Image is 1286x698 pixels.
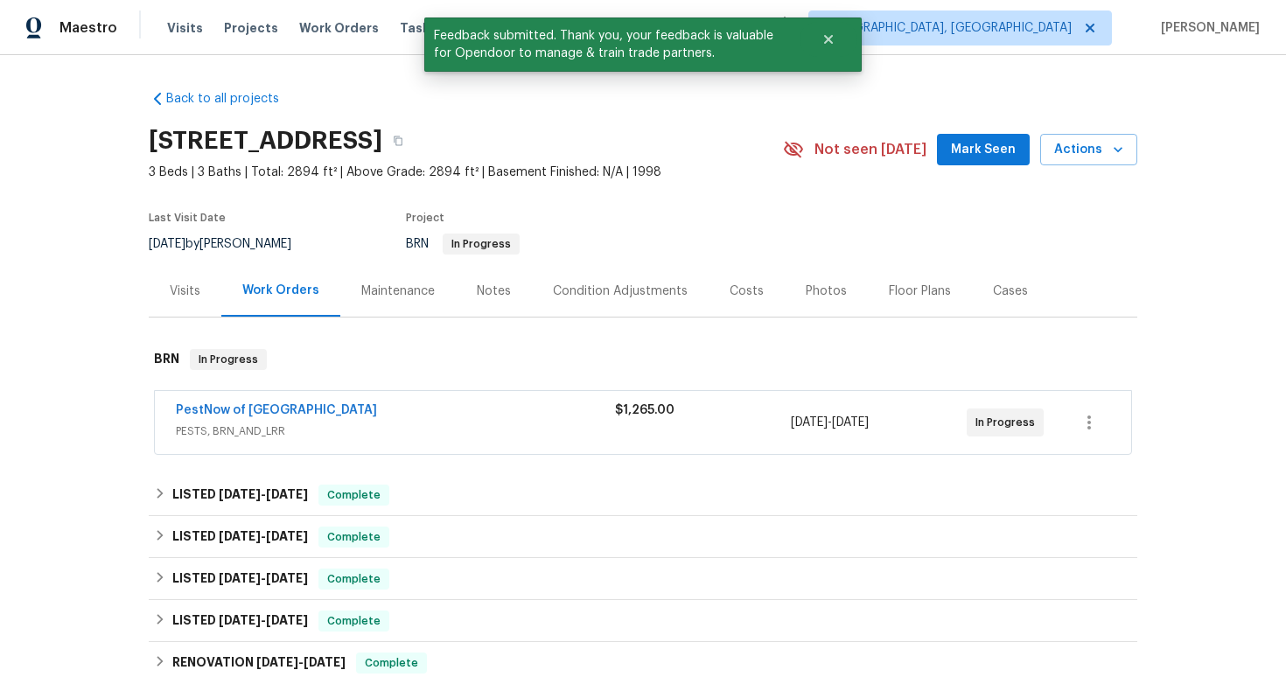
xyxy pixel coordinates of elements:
span: - [219,488,308,500]
span: Project [406,213,444,223]
button: Mark Seen [937,134,1030,166]
span: [GEOGRAPHIC_DATA], [GEOGRAPHIC_DATA] [823,19,1072,37]
span: [DATE] [791,416,828,429]
span: Tasks [400,22,437,34]
span: - [219,614,308,626]
span: - [256,656,346,668]
div: LISTED [DATE]-[DATE]Complete [149,600,1137,642]
span: [DATE] [304,656,346,668]
span: [DATE] [149,238,185,250]
h6: LISTED [172,485,308,506]
div: Cases [993,283,1028,300]
div: RENOVATION [DATE]-[DATE]Complete [149,642,1137,684]
span: 3 Beds | 3 Baths | Total: 2894 ft² | Above Grade: 2894 ft² | Basement Finished: N/A | 1998 [149,164,783,181]
span: Not seen [DATE] [814,141,926,158]
span: [DATE] [219,530,261,542]
span: - [219,530,308,542]
span: Mark Seen [951,139,1016,161]
span: Feedback submitted. Thank you, your feedback is valuable for Opendoor to manage & train trade par... [424,17,800,72]
a: PestNow of [GEOGRAPHIC_DATA] [176,404,377,416]
div: Costs [730,283,764,300]
button: Close [800,22,857,57]
span: [DATE] [266,488,308,500]
div: by [PERSON_NAME] [149,234,312,255]
span: BRN [406,238,520,250]
span: Projects [224,19,278,37]
a: Back to all projects [149,90,317,108]
div: LISTED [DATE]-[DATE]Complete [149,474,1137,516]
span: Visits [167,19,203,37]
h6: LISTED [172,569,308,590]
h6: LISTED [172,611,308,632]
span: Complete [320,486,388,504]
span: [DATE] [219,572,261,584]
div: Work Orders [242,282,319,299]
div: Floor Plans [889,283,951,300]
span: In Progress [192,351,265,368]
button: Actions [1040,134,1137,166]
h2: [STREET_ADDRESS] [149,132,382,150]
span: In Progress [975,414,1042,431]
span: - [219,572,308,584]
span: [DATE] [266,572,308,584]
div: BRN In Progress [149,332,1137,387]
div: Photos [806,283,847,300]
span: Last Visit Date [149,213,226,223]
span: PESTS, BRN_AND_LRR [176,422,615,440]
div: Maintenance [361,283,435,300]
span: [DATE] [266,530,308,542]
span: $1,265.00 [615,404,674,416]
span: Complete [358,654,425,672]
span: Maestro [59,19,117,37]
h6: BRN [154,349,179,370]
div: LISTED [DATE]-[DATE]Complete [149,558,1137,600]
h6: RENOVATION [172,653,346,674]
div: LISTED [DATE]-[DATE]Complete [149,516,1137,558]
span: - [791,414,869,431]
button: Copy Address [382,125,414,157]
span: [PERSON_NAME] [1154,19,1260,37]
span: [DATE] [832,416,869,429]
span: In Progress [444,239,518,249]
span: [DATE] [219,614,261,626]
span: [DATE] [266,614,308,626]
span: Complete [320,528,388,546]
div: Condition Adjustments [553,283,688,300]
span: Actions [1054,139,1123,161]
div: Notes [477,283,511,300]
span: Complete [320,570,388,588]
span: Complete [320,612,388,630]
span: [DATE] [219,488,261,500]
div: Visits [170,283,200,300]
span: [DATE] [256,656,298,668]
h6: LISTED [172,527,308,548]
span: Work Orders [299,19,379,37]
